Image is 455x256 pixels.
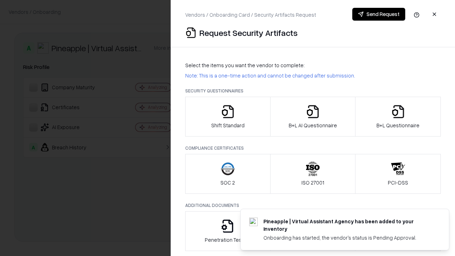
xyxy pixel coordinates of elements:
[289,122,337,129] p: B+L AI Questionnaire
[205,236,251,244] p: Penetration Testing
[270,97,356,137] button: B+L AI Questionnaire
[355,154,441,194] button: PCI-DSS
[263,234,432,241] div: Onboarding has started, the vendor's status is Pending Approval.
[185,211,271,251] button: Penetration Testing
[388,179,408,186] p: PCI-DSS
[185,11,316,18] p: Vendors / Onboarding Card / Security Artifacts Request
[220,179,235,186] p: SOC 2
[211,122,245,129] p: Shift Standard
[270,154,356,194] button: ISO 27001
[185,202,441,208] p: Additional Documents
[352,8,405,21] button: Send Request
[376,122,419,129] p: B+L Questionnaire
[185,62,441,69] p: Select the items you want the vendor to complete:
[185,72,441,79] p: Note: This is a one-time action and cannot be changed after submission.
[185,97,271,137] button: Shift Standard
[199,27,298,38] p: Request Security Artifacts
[249,218,258,226] img: trypineapple.com
[185,145,441,151] p: Compliance Certificates
[301,179,324,186] p: ISO 27001
[185,154,271,194] button: SOC 2
[355,97,441,137] button: B+L Questionnaire
[185,88,441,94] p: Security Questionnaires
[263,218,432,233] div: Pineapple | Virtual Assistant Agency has been added to your inventory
